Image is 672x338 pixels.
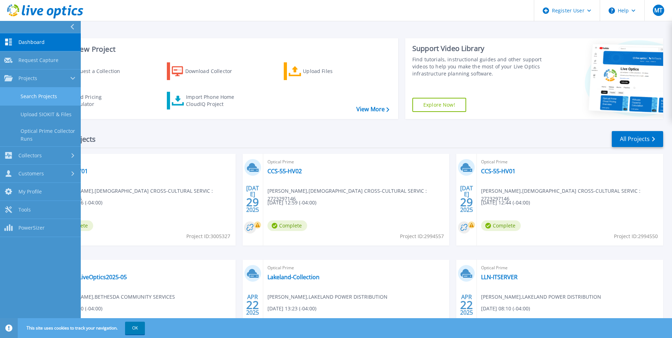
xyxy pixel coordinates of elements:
[460,292,473,318] div: APR 2025
[185,64,242,78] div: Download Collector
[246,199,259,205] span: 29
[246,302,259,308] span: 22
[481,158,659,166] span: Optical Prime
[53,293,175,301] span: [PERSON_NAME] , BETHESDA COMMUNITY SERVICES
[18,170,44,177] span: Customers
[53,264,231,272] span: Optical Prime
[460,199,473,205] span: 29
[50,62,129,80] a: Request a Collection
[167,62,246,80] a: Download Collector
[400,232,444,240] span: Project ID: 2994557
[267,168,302,175] a: CCS-55-HV02
[481,199,530,207] span: [DATE] 12:44 (-04:00)
[246,292,259,318] div: APR 2025
[412,56,544,77] div: Find tutorials, instructional guides and other support videos to help you make the most of your L...
[18,152,42,159] span: Collectors
[481,293,601,301] span: [PERSON_NAME] , LAKELAND POWER DISTRIBUTION
[18,75,37,81] span: Projects
[70,64,127,78] div: Request a Collection
[69,94,126,108] div: Cloud Pricing Calculator
[481,264,659,272] span: Optical Prime
[18,207,31,213] span: Tools
[267,274,320,281] a: Lakeland-Collection
[412,98,466,112] a: Explore Now!
[267,158,445,166] span: Optical Prime
[356,106,389,113] a: View More
[412,44,544,53] div: Support Video Library
[53,158,231,166] span: Optical Prime
[481,305,530,312] span: [DATE] 08:10 (-04:00)
[481,187,663,203] span: [PERSON_NAME] , [DEMOGRAPHIC_DATA] CROSS-CULTURAL SERVIC : 2723297146
[614,232,658,240] span: Project ID: 2994550
[19,322,145,334] span: This site uses cookies to track your navigation.
[125,322,145,334] button: OK
[481,220,521,231] span: Complete
[481,274,518,281] a: LLN-ITSERVER
[18,225,45,231] span: PowerSizer
[303,64,360,78] div: Upload Files
[18,188,42,195] span: My Profile
[186,232,230,240] span: Project ID: 3005327
[267,293,388,301] span: [PERSON_NAME] , LAKELAND POWER DISTRIBUTION
[460,302,473,308] span: 22
[460,186,473,212] div: [DATE] 2025
[53,274,127,281] a: BethesdaLiveOptics2025-05
[481,168,515,175] a: CCS-55-HV01
[50,45,389,53] h3: Start a New Project
[267,187,450,203] span: [PERSON_NAME] , [DEMOGRAPHIC_DATA] CROSS-CULTURAL SERVIC : 2723297146
[267,264,445,272] span: Optical Prime
[18,57,58,63] span: Request Capture
[612,131,663,147] a: All Projects
[50,92,129,109] a: Cloud Pricing Calculator
[246,186,259,212] div: [DATE] 2025
[53,187,236,203] span: [PERSON_NAME] , [DEMOGRAPHIC_DATA] CROSS-CULTURAL SERVIC : 2723297146
[284,62,363,80] a: Upload Files
[186,94,241,108] div: Import Phone Home CloudIQ Project
[267,220,307,231] span: Complete
[18,39,45,45] span: Dashboard
[267,305,316,312] span: [DATE] 13:23 (-04:00)
[654,7,662,13] span: MT
[267,199,316,207] span: [DATE] 12:59 (-04:00)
